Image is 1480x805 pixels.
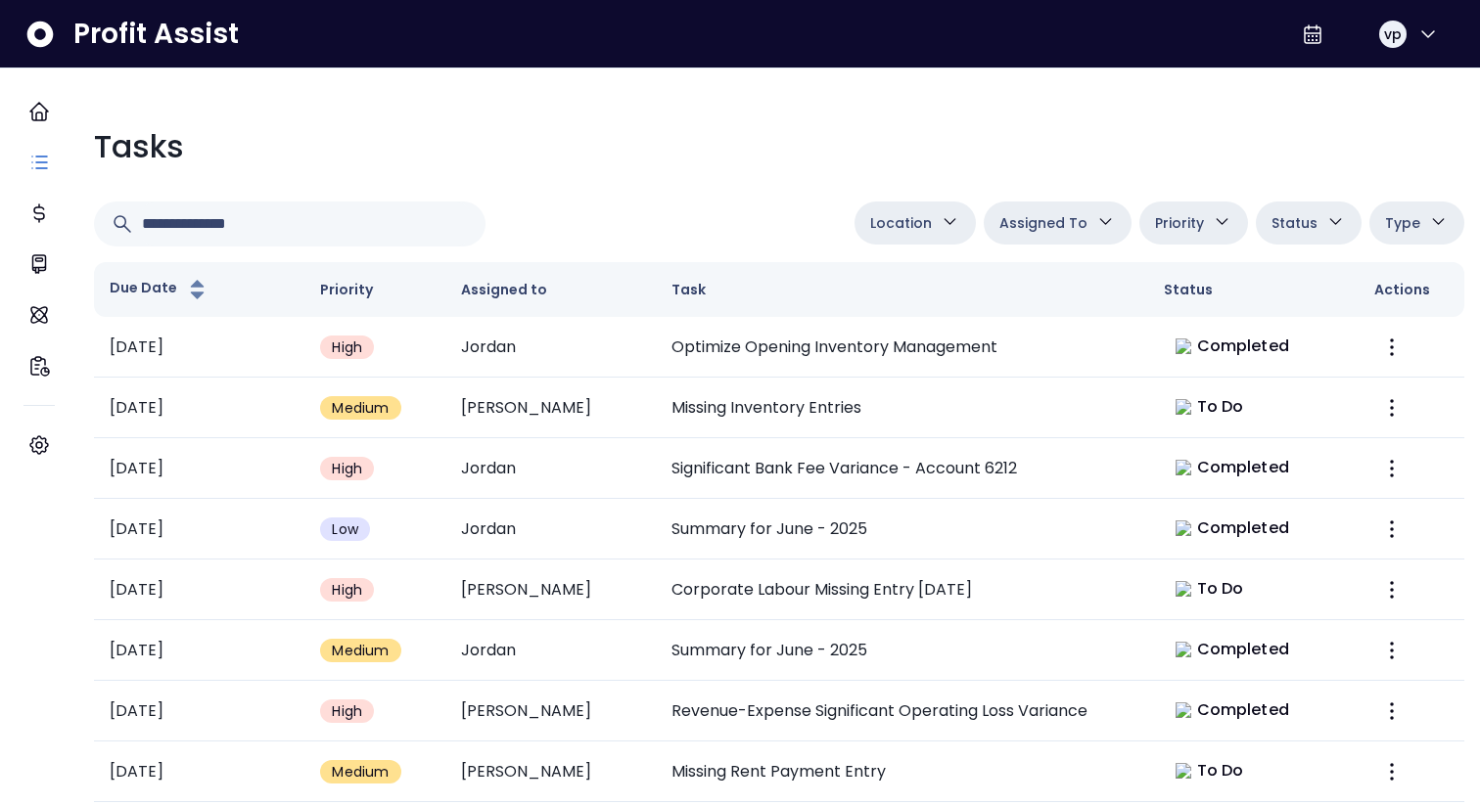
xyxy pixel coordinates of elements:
[1374,390,1410,425] button: More
[656,317,1148,378] td: Optimize Opening Inventory Management
[656,681,1148,741] td: Revenue-Expense Significant Operating Loss Variance
[445,317,656,378] td: Jordan
[999,211,1087,235] span: Assigned To
[1374,512,1410,547] button: More
[1176,702,1191,718] img: completed
[445,741,656,802] td: [PERSON_NAME]
[445,620,656,681] td: Jordan
[1155,211,1204,235] span: Priority
[1374,451,1410,486] button: More
[445,499,656,559] td: Jordan
[1197,395,1244,419] span: To Do
[94,559,304,620] td: [DATE]
[1374,633,1410,668] button: More
[1176,642,1191,657] img: completed
[1197,759,1244,783] span: To Do
[656,620,1148,681] td: Summary for June - 2025
[1374,572,1410,607] button: More
[445,681,656,741] td: [PERSON_NAME]
[73,17,239,52] span: Profit Assist
[1384,24,1402,44] span: vp
[656,438,1148,499] td: Significant Bank Fee Variance - Account 6212
[110,278,209,301] button: Due Date
[1374,330,1410,365] button: More
[332,337,362,357] span: High
[1197,638,1289,661] span: Completed
[656,559,1148,620] td: Corporate Labour Missing Entry [DATE]
[1272,211,1318,235] span: Status
[94,499,304,559] td: [DATE]
[1176,338,1191,354] img: completed
[445,378,656,438] td: [PERSON_NAME]
[1176,520,1191,536] img: completed
[1197,577,1244,601] span: To Do
[332,519,358,539] span: Low
[332,580,362,600] span: High
[1176,460,1191,475] img: completed
[94,620,304,681] td: [DATE]
[94,317,304,378] td: [DATE]
[1197,335,1289,358] span: Completed
[1197,456,1289,479] span: Completed
[332,762,389,782] span: Medium
[656,499,1148,559] td: Summary for June - 2025
[94,378,304,438] td: [DATE]
[656,378,1148,438] td: Missing Inventory Entries
[94,123,184,170] p: Tasks
[111,212,134,236] svg: Search icon
[870,211,932,235] span: Location
[1148,262,1359,317] th: Status
[1374,754,1410,789] button: More
[332,459,362,478] span: High
[332,398,389,418] span: Medium
[1176,581,1191,597] img: todo
[656,262,1148,317] th: Task
[1374,693,1410,729] button: More
[445,262,656,317] th: Assigned to
[1176,399,1191,415] img: todo
[656,741,1148,802] td: Missing Rent Payment Entry
[1197,698,1289,722] span: Completed
[94,681,304,741] td: [DATE]
[1385,211,1420,235] span: Type
[1176,763,1191,779] img: todo
[304,262,445,317] th: Priority
[445,438,656,499] td: Jordan
[94,438,304,499] td: [DATE]
[1197,516,1289,540] span: Completed
[445,559,656,620] td: [PERSON_NAME]
[332,641,389,660] span: Medium
[94,741,304,802] td: [DATE]
[1359,262,1464,317] th: Actions
[332,701,362,721] span: High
